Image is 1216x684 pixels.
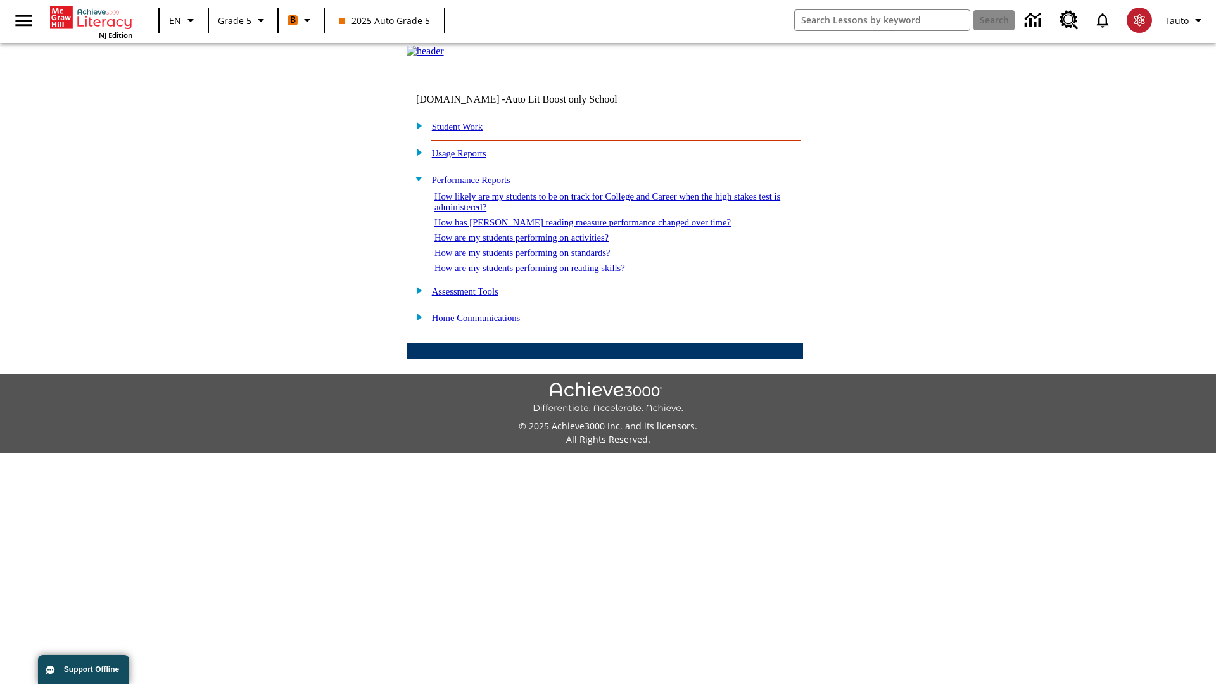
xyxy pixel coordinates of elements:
img: Achieve3000 Differentiate Accelerate Achieve [533,382,683,414]
button: Support Offline [38,655,129,684]
a: How has [PERSON_NAME] reading measure performance changed over time? [434,217,731,227]
a: How are my students performing on activities? [434,232,609,243]
a: Home Communications [432,313,521,323]
nobr: Auto Lit Boost only School [505,94,617,104]
button: Profile/Settings [1160,9,1211,32]
td: [DOMAIN_NAME] - [416,94,649,105]
img: plus.gif [410,311,423,322]
a: Usage Reports [432,148,486,158]
input: search field [795,10,970,30]
img: plus.gif [410,146,423,158]
span: B [290,12,296,28]
button: Language: EN, Select a language [163,9,204,32]
a: Assessment Tools [432,286,498,296]
button: Grade: Grade 5, Select a grade [213,9,274,32]
a: How likely are my students to be on track for College and Career when the high stakes test is adm... [434,191,780,212]
a: Resource Center, Will open in new tab [1052,3,1086,37]
a: Student Work [432,122,483,132]
button: Open side menu [5,2,42,39]
div: Home [50,4,132,40]
span: Grade 5 [218,14,251,27]
a: Data Center [1017,3,1052,38]
button: Boost Class color is orange. Change class color [282,9,320,32]
a: Performance Reports [432,175,510,185]
a: Notifications [1086,4,1119,37]
span: Support Offline [64,665,119,674]
span: 2025 Auto Grade 5 [339,14,430,27]
img: plus.gif [410,120,423,131]
span: NJ Edition [99,30,132,40]
a: How are my students performing on reading skills? [434,263,625,273]
img: plus.gif [410,284,423,296]
img: minus.gif [410,173,423,184]
img: avatar image [1127,8,1152,33]
img: header [407,46,444,57]
a: How are my students performing on standards? [434,248,611,258]
span: EN [169,14,181,27]
span: Tauto [1165,14,1189,27]
button: Select a new avatar [1119,4,1160,37]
